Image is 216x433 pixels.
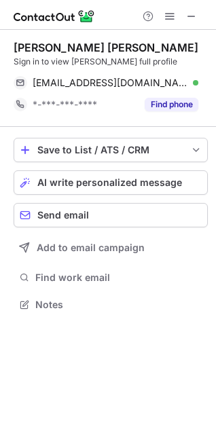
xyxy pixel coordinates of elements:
[14,236,208,260] button: Add to email campaign
[37,242,145,253] span: Add to email campaign
[145,98,198,111] button: Reveal Button
[37,145,184,155] div: Save to List / ATS / CRM
[14,268,208,287] button: Find work email
[14,138,208,162] button: save-profile-one-click
[14,170,208,195] button: AI write personalized message
[14,8,95,24] img: ContactOut v5.3.10
[37,210,89,221] span: Send email
[35,271,202,284] span: Find work email
[14,203,208,227] button: Send email
[33,77,188,89] span: [EMAIL_ADDRESS][DOMAIN_NAME]
[35,299,202,311] span: Notes
[14,56,208,68] div: Sign in to view [PERSON_NAME] full profile
[14,41,198,54] div: [PERSON_NAME] [PERSON_NAME]
[37,177,182,188] span: AI write personalized message
[14,295,208,314] button: Notes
